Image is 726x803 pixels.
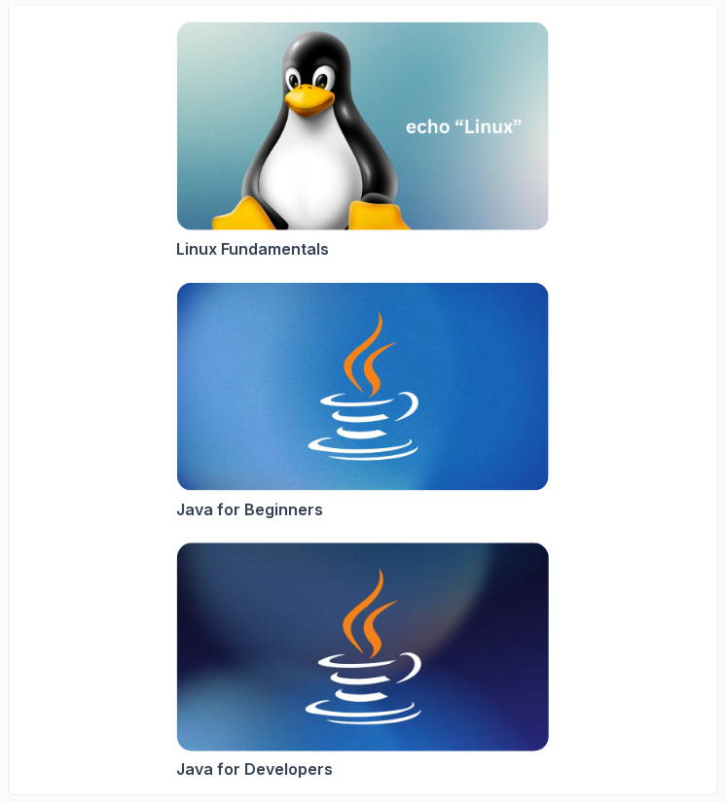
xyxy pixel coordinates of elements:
[167,539,558,757] img: Java for Developers card
[176,758,333,782] h2: Java for Developers
[177,22,549,230] img: Linux Fundamentals card
[176,542,550,782] a: Java for Developers cardJava for Developers
[176,282,550,521] a: Java for Beginners cardJava for Beginners
[177,283,549,491] img: Java for Beginners card
[176,21,550,261] a: Linux Fundamentals cardLinux Fundamentals
[176,498,323,521] h2: Java for Beginners
[176,237,329,261] h2: Linux Fundamentals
